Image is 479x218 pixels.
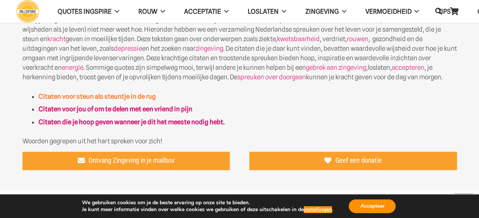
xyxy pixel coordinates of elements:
[248,8,279,15] span: Loslaten
[365,8,411,15] span: VERMOEIDHEID
[58,8,112,15] span: QUOTES INGSPIRE
[88,156,174,165] span: Ontvang Zingeving in je mailbox
[238,2,296,21] a: Loslaten
[184,8,221,15] span: Acceptatie
[306,64,368,71] a: gebrek aan zingeving,
[175,2,238,21] a: Acceptatie
[82,199,333,206] p: We gebruiken cookies om je de beste ervaring op onze site te bieden.
[295,2,356,21] a: Zingeving
[82,206,333,213] p: Je kunt meer informatie vinden over welke cookies we gebruiken of deze uitschakelen in de .
[335,156,381,165] span: Geef een donatie
[114,45,142,52] a: depressie
[237,73,306,81] a: spreuken over doorgaan
[392,64,425,71] a: accepteren
[454,193,473,212] a: Terug naar top
[195,45,223,52] a: zingeving
[356,2,428,21] a: VERMOEIDHEID
[22,152,230,170] a: Ontvang Zingeving in je mailbox
[48,2,129,21] a: QUOTES INGSPIRE
[249,152,457,170] a: Geef een donatie
[22,136,457,146] p: Woorden gegrepen uit het hart spreken voor zich!
[138,8,157,15] span: ROUW
[38,105,192,113] a: Citaten voor jou of om te delen met een vriend in pijn
[349,199,396,213] button: Accepteer
[47,35,66,43] a: kracht
[304,206,332,213] button: instellingen
[38,93,156,100] a: Citaten voor steun als steuntje in de rug
[431,2,446,21] a: Zoeken
[277,35,320,43] a: kwetsbaarheid
[129,2,175,21] a: ROUW
[305,8,338,15] span: Zingeving
[22,15,457,82] p: Heb jij met grote impactvolle levensveranderingen te maken? Of zit je midden in ? Haal dan inspir...
[62,64,83,71] a: energie
[38,118,224,126] a: Citaten die je hoop geven wanneer je dit het meeste nodig hebt.
[428,2,468,21] a: TIPS
[347,35,368,43] a: rouwen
